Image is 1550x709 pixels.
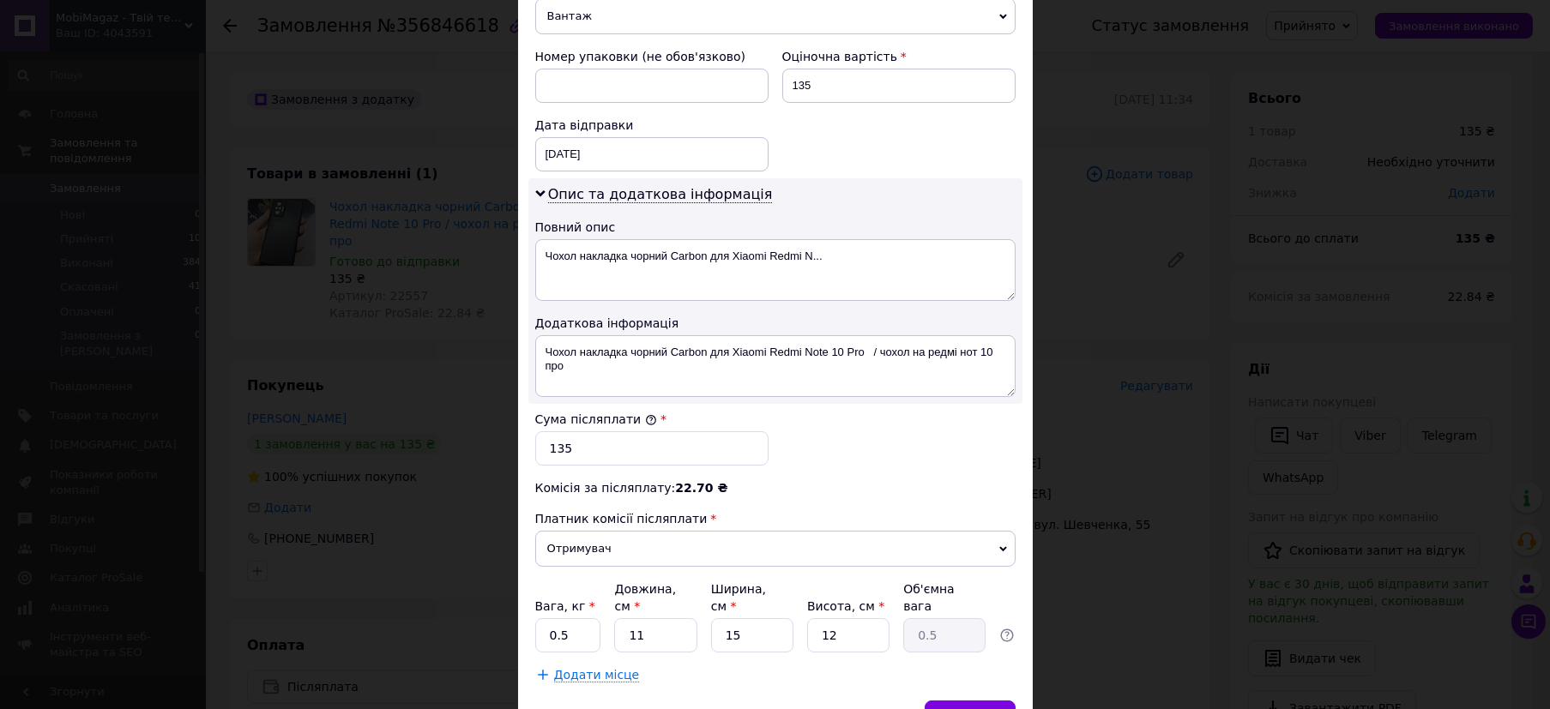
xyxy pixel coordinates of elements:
[535,219,1016,236] div: Повний опис
[675,481,727,495] span: 22.70 ₴
[535,512,708,526] span: Платник комісії післяплати
[535,117,769,134] div: Дата відправки
[614,582,676,613] label: Довжина, см
[554,668,640,682] span: Додати місце
[711,582,766,613] label: Ширина, см
[535,531,1016,567] span: Отримувач
[535,479,1016,496] div: Комісія за післяплату:
[807,599,884,613] label: Висота, см
[535,48,769,65] div: Номер упаковки (не обов'язково)
[535,335,1016,397] textarea: Чохол накладка чорний Carbon для Xiaomi Redmi Note 10 Pro / чохол на редмі нот 10 про
[535,412,657,426] label: Сума післяплати
[535,239,1016,301] textarea: Чохол накладка чорний Carbon для Xiaomi Redmi N...
[903,580,986,615] div: Об'ємна вага
[535,599,595,613] label: Вага, кг
[782,48,1016,65] div: Оціночна вартість
[548,186,773,203] span: Опис та додаткова інформація
[535,315,1016,332] div: Додаткова інформація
